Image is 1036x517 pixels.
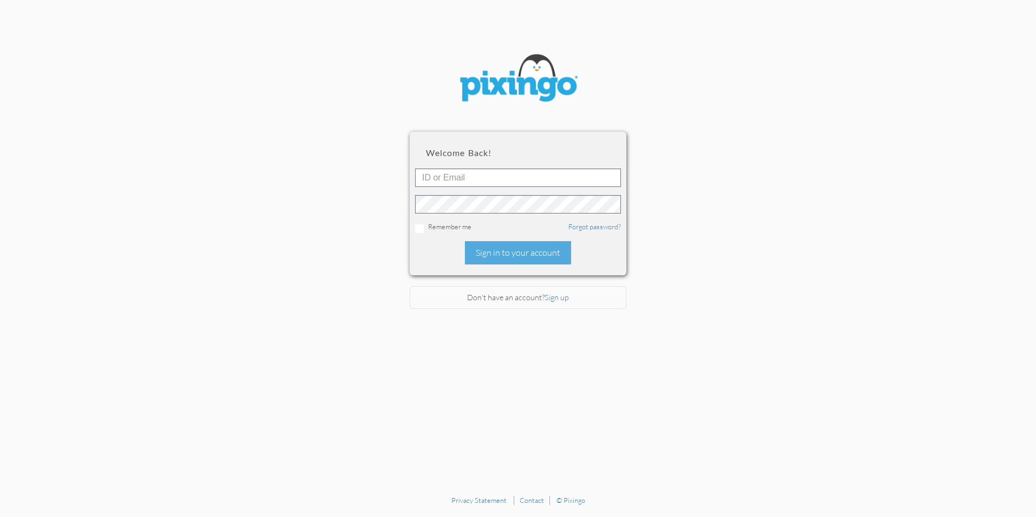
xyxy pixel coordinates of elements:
img: pixingo logo [453,49,583,110]
div: Remember me [415,222,621,233]
a: Forgot password? [568,222,621,231]
div: Sign in to your account [465,241,571,264]
a: © Pixingo [556,496,585,505]
h2: Welcome back! [426,148,610,158]
a: Privacy Statement [451,496,507,505]
input: ID or Email [415,169,621,187]
div: Don't have an account? [410,286,626,309]
a: Contact [520,496,544,505]
a: Sign up [545,293,569,302]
